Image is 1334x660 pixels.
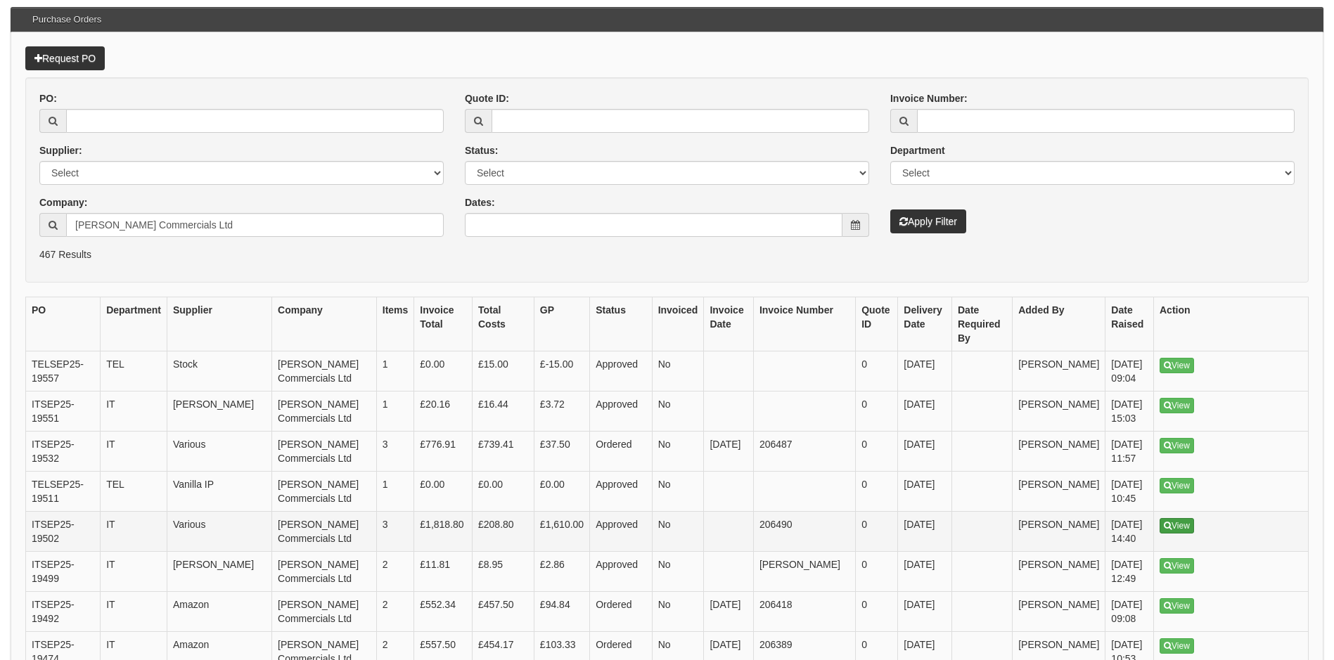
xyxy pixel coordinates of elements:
td: IT [101,592,167,632]
td: £16.44 [473,392,534,432]
a: View [1160,358,1194,373]
td: No [652,432,704,472]
td: [DATE] [704,592,753,632]
td: No [652,351,704,392]
td: £552.34 [414,592,473,632]
td: 0 [856,592,898,632]
a: View [1160,638,1194,654]
td: TELSEP25-19511 [26,472,101,512]
label: PO: [39,91,57,105]
label: Status: [465,143,498,157]
th: PO [26,297,101,351]
td: 3 [376,512,414,552]
td: Approved [590,351,652,392]
td: [DATE] [898,592,952,632]
a: View [1160,558,1194,574]
td: [DATE] 09:04 [1105,351,1154,392]
label: Department [890,143,945,157]
a: View [1160,598,1194,614]
td: [PERSON_NAME] Commercials Ltd [272,512,377,552]
td: 0 [856,512,898,552]
td: £37.50 [534,432,589,472]
td: £3.72 [534,392,589,432]
label: Invoice Number: [890,91,968,105]
td: ITSEP25-19532 [26,432,101,472]
th: Items [376,297,414,351]
td: [DATE] [898,392,952,432]
td: 2 [376,592,414,632]
td: No [652,392,704,432]
td: TEL [101,472,167,512]
td: [PERSON_NAME] Commercials Ltd [272,392,377,432]
td: Vanilla IP [167,472,271,512]
td: [DATE] 15:03 [1105,392,1154,432]
td: £1,610.00 [534,512,589,552]
th: Date Raised [1105,297,1154,351]
td: £0.00 [414,472,473,512]
td: Approved [590,392,652,432]
td: £20.16 [414,392,473,432]
td: [DATE] 11:57 [1105,432,1154,472]
button: Apply Filter [890,209,966,233]
td: IT [101,392,167,432]
td: £8.95 [473,552,534,592]
th: Invoice Total [414,297,473,351]
th: Status [590,297,652,351]
a: View [1160,438,1194,453]
th: Delivery Date [898,297,952,351]
td: [PERSON_NAME] [1013,392,1105,432]
td: No [652,512,704,552]
td: Stock [167,351,271,392]
td: [PERSON_NAME] Commercials Ltd [272,592,377,632]
td: [PERSON_NAME] Commercials Ltd [272,472,377,512]
td: 0 [856,351,898,392]
td: Various [167,432,271,472]
label: Company: [39,195,87,209]
td: £0.00 [473,472,534,512]
td: 0 [856,432,898,472]
td: £0.00 [534,472,589,512]
td: ITSEP25-19492 [26,592,101,632]
td: 3 [376,432,414,472]
a: View [1160,398,1194,413]
a: View [1160,478,1194,493]
td: 206418 [753,592,855,632]
td: 1 [376,472,414,512]
td: Amazon [167,592,271,632]
td: No [652,552,704,592]
td: IT [101,432,167,472]
td: £15.00 [473,351,534,392]
td: [PERSON_NAME] Commercials Ltd [272,552,377,592]
th: Invoiced [652,297,704,351]
th: Added By [1013,297,1105,351]
td: [PERSON_NAME] [167,392,271,432]
th: GP [534,297,589,351]
h3: Purchase Orders [25,8,108,32]
td: £94.84 [534,592,589,632]
td: £2.86 [534,552,589,592]
td: £739.41 [473,432,534,472]
td: [DATE] [898,432,952,472]
td: Approved [590,472,652,512]
td: Approved [590,552,652,592]
td: TEL [101,351,167,392]
td: [DATE] 10:45 [1105,472,1154,512]
td: 0 [856,392,898,432]
td: [PERSON_NAME] [167,552,271,592]
td: ITSEP25-19499 [26,552,101,592]
td: [DATE] 09:08 [1105,592,1154,632]
th: Supplier [167,297,271,351]
td: [DATE] 14:40 [1105,512,1154,552]
td: £-15.00 [534,351,589,392]
td: IT [101,512,167,552]
td: [PERSON_NAME] [1013,512,1105,552]
td: 0 [856,472,898,512]
th: Total Costs [473,297,534,351]
td: Ordered [590,432,652,472]
td: [PERSON_NAME] Commercials Ltd [272,351,377,392]
td: £0.00 [414,351,473,392]
th: Action [1154,297,1309,351]
td: £208.80 [473,512,534,552]
td: [PERSON_NAME] [1013,552,1105,592]
td: No [652,592,704,632]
